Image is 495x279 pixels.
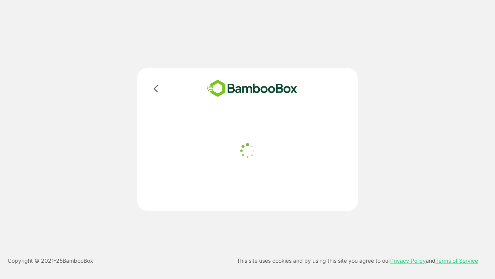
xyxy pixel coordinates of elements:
p: This site uses cookies and by using this site you agree to our and [237,256,478,265]
a: Terms of Service [435,257,478,264]
img: loader [238,141,257,160]
img: bamboobox [195,77,309,100]
p: Copyright © 2021- 25 BambooBox [8,256,93,265]
a: Privacy Policy [390,257,426,264]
